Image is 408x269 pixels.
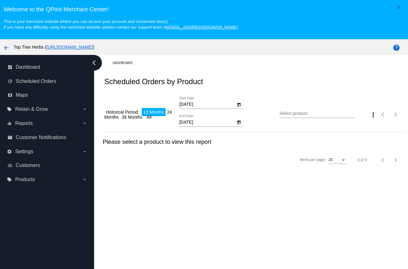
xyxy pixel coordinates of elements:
i: local_offer [7,107,12,112]
i: chevron_left [89,58,99,68]
i: arrow_drop_down [82,149,87,154]
mat-icon: more_vert [369,111,377,119]
a: people_outline Customers [8,160,87,170]
i: email [8,135,13,140]
li: 36 Months [120,113,144,121]
li: All [145,113,153,121]
i: arrow_drop_down [82,121,87,126]
span: Retain & Grow [15,106,48,112]
a: Dashboard [113,58,138,68]
input: End Date [179,120,236,125]
button: Previous page [377,154,389,166]
a: [URL][DOMAIN_NAME] [46,45,93,50]
i: update [8,79,13,84]
a: update Scheduled Orders [8,76,87,86]
div: 0 of 0 [358,158,367,162]
i: dashboard [8,65,13,70]
a: dashboard Dashboard [8,62,87,72]
i: arrow_drop_down [82,107,87,112]
button: Open calendar [236,119,242,125]
li: Historical Period: [104,108,140,116]
span: Top Tree Herbs ( ) [14,45,94,50]
mat-icon: close [395,4,402,11]
span: Products [15,177,35,182]
i: local_offer [7,177,12,182]
mat-select: Items per page: [329,158,346,162]
button: Next page [389,154,402,166]
button: Open calendar [236,101,242,108]
span: Settings [15,149,33,154]
h3: Welcome to the QPilot Merchant Center! [3,6,404,13]
span: Reports [15,121,33,126]
div: Items per page: [300,158,326,162]
i: map [8,93,13,98]
input: Select product [279,111,354,116]
i: people_outline [8,163,13,168]
mat-icon: arrow_back [3,44,10,51]
button: Next page [389,108,402,121]
i: arrow_drop_down [82,177,87,182]
span: Dashboard [16,64,40,70]
h3: Please select a product to view this report [103,138,404,145]
span: Customers [16,163,40,168]
span: 20 [329,158,333,162]
button: Previous page [377,108,389,121]
a: map Maps [8,90,87,100]
i: settings [7,149,12,154]
i: equalizer [7,121,12,126]
a: [EMAIL_ADDRESS][DOMAIN_NAME] [167,25,238,30]
span: Customer Notifications [16,135,66,140]
input: Start Date [179,102,236,107]
a: email Customer Notifications [8,132,87,143]
small: This is your merchant website where you can access your account and connected site(s). If you hav... [3,19,237,30]
span: Maps [16,92,28,98]
li: 24 Months [104,108,172,121]
span: Scheduled Orders [16,78,56,84]
mat-icon: help [393,44,400,51]
h2: Scheduled Orders by Product [104,77,203,86]
li: 12 Months [142,108,165,116]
